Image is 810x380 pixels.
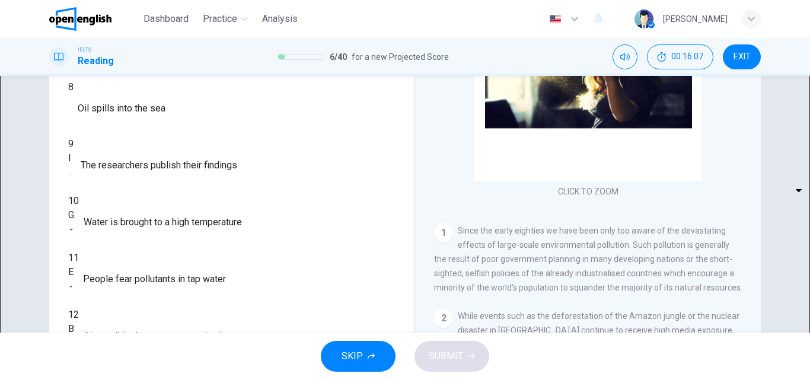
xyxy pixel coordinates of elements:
span: 11 [68,252,79,263]
span: 8 [68,81,74,92]
img: OpenEnglish logo [49,7,111,31]
button: Dashboard [139,8,193,30]
a: OpenEnglish logo [49,7,139,31]
span: SKIP [342,348,363,365]
span: IELTS [78,46,91,54]
span: Practice [203,12,237,26]
span: Since the early eighties we have been only too aware of the devastating effects of large-scale en... [434,226,742,292]
button: 00:16:07 [647,44,713,69]
span: People fear pollutants in tap water [83,272,226,286]
span: for a new Projected Score [352,50,449,64]
div: G [68,208,74,222]
div: Mute [613,44,637,69]
button: Practice [198,8,253,30]
button: Analysis [257,8,302,30]
img: Profile picture [634,9,653,28]
span: The researchers publish their findings [81,158,237,173]
span: EXIT [734,52,751,62]
span: 00:16:07 [671,52,703,62]
span: Water is brought to a high temperature [84,215,242,229]
h1: Reading [78,54,114,68]
span: Oil spills into the sea [78,101,165,116]
span: Air conditioning systems are inadequate [84,329,250,343]
button: EXIT [723,44,761,69]
span: 12 [68,309,79,320]
div: E [68,265,74,279]
span: Analysis [262,12,298,26]
div: Hide [647,44,713,69]
div: 2 [434,309,453,328]
div: [PERSON_NAME] [663,12,728,26]
div: 1 [434,223,453,242]
div: I [68,151,71,165]
span: Dashboard [143,12,189,26]
button: SKIP [321,341,396,372]
span: 9 [68,138,74,149]
div: B [68,322,74,336]
span: 10 [68,195,79,206]
span: 6 / 40 [330,50,347,64]
img: en [548,15,563,24]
